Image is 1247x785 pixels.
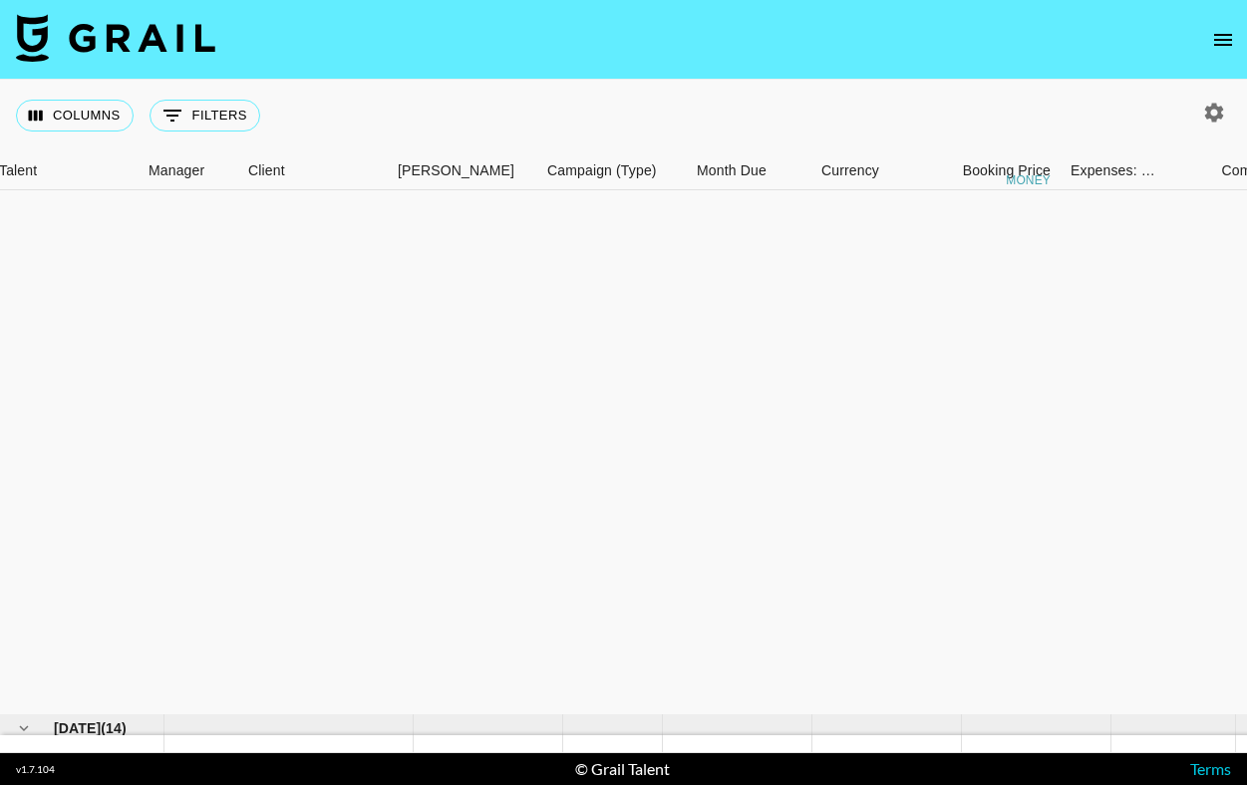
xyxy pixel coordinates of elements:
[697,151,767,190] div: Month Due
[537,151,687,190] div: Campaign (Type)
[687,151,811,190] div: Month Due
[547,151,657,190] div: Campaign (Type)
[1006,174,1051,186] div: money
[238,151,388,190] div: Client
[10,714,38,742] button: hide children
[1190,759,1231,778] a: Terms
[388,151,537,190] div: Booker
[54,718,101,738] span: [DATE]
[150,100,260,131] button: Show filters
[575,759,670,779] div: © Grail Talent
[139,151,238,190] div: Manager
[248,151,285,190] div: Client
[821,151,879,190] div: Currency
[1061,151,1160,190] div: Expenses: Remove Commission?
[149,151,204,190] div: Manager
[101,718,127,738] span: ( 14 )
[16,100,134,131] button: Select columns
[811,151,911,190] div: Currency
[398,151,514,190] div: [PERSON_NAME]
[1071,151,1156,190] div: Expenses: Remove Commission?
[16,763,55,776] div: v 1.7.104
[16,14,215,62] img: Grail Talent
[963,151,1051,190] div: Booking Price
[1203,20,1243,60] button: open drawer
